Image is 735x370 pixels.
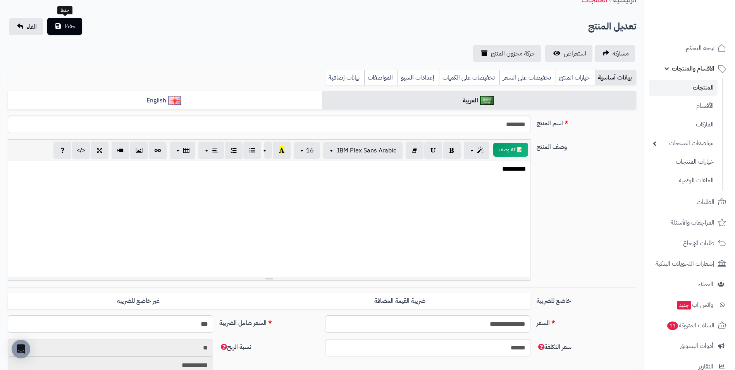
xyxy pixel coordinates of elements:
[534,293,639,306] label: خاضع للضريبة
[534,139,639,152] label: وصف المنتج
[534,315,639,328] label: السعر
[306,146,314,155] span: 16
[322,91,636,110] a: العربية
[666,320,714,331] span: السلات المتروكة
[294,142,320,159] button: 16
[649,254,730,273] a: إشعارات التحويلات البنكية
[499,70,556,85] a: تخفيضات على السعر
[216,315,322,328] label: السعر شامل الضريبة
[649,116,718,133] a: الماركات
[649,337,730,355] a: أدوات التسويق
[649,275,730,294] a: العملاء
[588,19,636,35] h2: تعديل المنتج
[556,70,595,85] a: خيارات المنتج
[473,45,541,62] a: حركة مخزون المنتج
[649,213,730,232] a: المراجعات والأسئلة
[168,96,182,105] img: English
[595,45,635,62] a: مشاركه
[698,279,713,290] span: العملاء
[649,316,730,335] a: السلات المتروكة11
[680,341,713,351] span: أدوات التسويق
[667,322,678,330] span: 11
[534,116,639,128] label: اسم المنتج
[649,98,718,114] a: الأقسام
[27,22,37,31] span: الغاء
[337,146,396,155] span: IBM Plex Sans Arabic
[672,63,714,74] span: الأقسام والمنتجات
[683,238,714,249] span: طلبات الإرجاع
[325,70,364,85] a: بيانات إضافية
[649,154,718,170] a: خيارات المنتجات
[493,143,528,157] button: 📝 AI وصف
[649,172,718,189] a: الملفات الرقمية
[439,70,499,85] a: تخفيضات على الكميات
[8,293,269,309] label: غير خاضع للضريبه
[9,18,43,35] a: الغاء
[537,342,571,352] span: سعر التكلفة
[12,340,30,358] div: Open Intercom Messenger
[676,299,713,310] span: وآتس آب
[545,45,592,62] a: استعراض
[491,49,535,58] span: حركة مخزون المنتج
[649,193,730,211] a: الطلبات
[564,49,586,58] span: استعراض
[613,49,629,58] span: مشاركه
[649,234,730,252] a: طلبات الإرجاع
[649,39,730,57] a: لوحة التحكم
[649,296,730,314] a: وآتس آبجديد
[269,293,530,309] label: ضريبة القيمة المضافة
[364,70,398,85] a: المواصفات
[677,301,691,309] span: جديد
[64,22,76,31] span: حفظ
[649,80,718,96] a: المنتجات
[323,142,403,159] button: IBM Plex Sans Arabic
[219,342,251,352] span: نسبة الربح
[697,197,714,207] span: الطلبات
[47,18,82,35] button: حفظ
[671,217,714,228] span: المراجعات والأسئلة
[682,19,728,36] img: logo-2.png
[656,258,714,269] span: إشعارات التحويلات البنكية
[8,91,322,110] a: English
[480,96,494,105] img: العربية
[649,135,718,152] a: مواصفات المنتجات
[57,6,72,15] div: حفظ
[398,70,439,85] a: إعدادات السيو
[595,70,636,85] a: بيانات أساسية
[686,43,714,54] span: لوحة التحكم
